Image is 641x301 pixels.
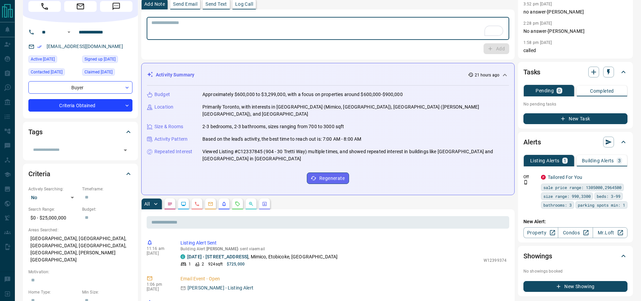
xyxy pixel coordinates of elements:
button: Open [121,145,130,155]
p: $0 - $25,000,000 [28,212,79,224]
p: Areas Searched: [28,227,132,233]
span: parking spots min: 1 [578,202,625,208]
h2: Showings [523,251,552,261]
div: Wed Mar 23 2022 [82,68,132,78]
p: $725,000 [227,261,245,267]
span: bathrooms: 3 [543,202,572,208]
h2: Criteria [28,168,50,179]
p: Primarily Toronto, with interests in [GEOGRAPHIC_DATA] (Mimico, [GEOGRAPHIC_DATA]), [GEOGRAPHIC_D... [202,103,509,118]
button: New Showing [523,281,627,292]
p: Email Event - Open [180,275,507,282]
p: All [144,202,150,206]
p: Search Range: [28,206,79,212]
p: , Mimico, Etobicoke, [GEOGRAPHIC_DATA] [187,253,338,260]
p: Actively Searching: [28,186,79,192]
p: 11:16 am [147,246,170,251]
span: Claimed [DATE] [84,69,113,75]
p: [PERSON_NAME] - Listing Alert [188,284,253,292]
h2: Alerts [523,137,541,147]
svg: Email Verified [37,44,42,49]
p: Building Alert : - sent via email [180,247,507,251]
p: Timeframe: [82,186,132,192]
p: 21 hours ago [475,72,499,78]
p: Pending [536,88,554,93]
span: Call [28,1,61,12]
p: Listing Alert Sent [180,239,507,247]
span: Signed up [DATE] [84,56,116,63]
p: no answer-[PERSON_NAME] [523,8,627,16]
svg: Listing Alerts [221,201,227,207]
div: Tasks [523,64,627,80]
a: Tailored For You [548,175,582,180]
div: Tue Sep 09 2025 [28,55,79,65]
p: New Alert: [523,218,627,225]
p: Size & Rooms [154,123,183,130]
div: Activity Summary21 hours ago [147,69,509,81]
a: Property [523,227,558,238]
span: [PERSON_NAME] [206,247,238,251]
span: Message [100,1,132,12]
p: 1 [189,261,191,267]
p: Add Note [144,2,165,6]
svg: Push Notification Only [523,180,528,185]
svg: Lead Browsing Activity [181,201,186,207]
a: [EMAIL_ADDRESS][DOMAIN_NAME] [47,44,123,49]
p: Approximately $600,000 to $3,299,000, with a focus on properties around $600,000-$900,000 [202,91,403,98]
textarea: To enrich screen reader interactions, please activate Accessibility in Grammarly extension settings [151,20,504,37]
p: Off [523,174,537,180]
h2: Tasks [523,67,540,77]
p: Budget: [82,206,132,212]
div: Criteria [28,166,132,182]
span: Email [64,1,97,12]
svg: Opportunities [248,201,254,207]
div: property.ca [541,175,546,180]
button: New Task [523,113,627,124]
p: 3 [618,158,621,163]
p: Location [154,103,173,111]
p: Motivation: [28,269,132,275]
p: No pending tasks [523,99,627,109]
p: Activity Summary [156,71,194,78]
p: [DATE] [147,287,170,292]
div: No [28,192,79,203]
svg: Notes [167,201,173,207]
div: Alerts [523,134,627,150]
svg: Emails [208,201,213,207]
p: Send Text [205,2,227,6]
p: 2 [202,261,204,267]
p: Min Size: [82,289,132,295]
p: Send Email [173,2,197,6]
p: Building Alerts [582,158,614,163]
p: 1 [564,158,566,163]
p: Budget [154,91,170,98]
div: Buyer [28,81,132,94]
p: Log Call [235,2,253,6]
p: 1:58 pm [DATE] [523,40,552,45]
p: 2:28 pm [DATE] [523,21,552,26]
div: Tue Mar 10 2020 [82,55,132,65]
div: Wed Jun 16 2021 [28,68,79,78]
h2: Tags [28,126,42,137]
p: 3:52 pm [DATE] [523,2,552,6]
p: Completed [590,89,614,93]
div: Showings [523,248,627,264]
p: Repeated Interest [154,148,192,155]
p: [GEOGRAPHIC_DATA], [GEOGRAPHIC_DATA], [GEOGRAPHIC_DATA], [GEOGRAPHIC_DATA], [GEOGRAPHIC_DATA], [P... [28,233,132,265]
p: [DATE] [147,251,170,256]
div: Criteria Obtained [28,99,132,112]
span: Contacted [DATE] [31,69,63,75]
p: No answer-[PERSON_NAME] [523,28,627,35]
span: size range: 990,3300 [543,193,591,200]
div: condos.ca [180,254,185,259]
p: W12399374 [484,257,507,263]
svg: Agent Actions [262,201,267,207]
p: Viewed Listing #C12337845 (904 - 30 Tretti Way) multiple times, and showed repeated interest in b... [202,148,509,162]
svg: Requests [235,201,240,207]
svg: Calls [194,201,200,207]
p: Activity Pattern [154,136,188,143]
p: Home Type: [28,289,79,295]
a: Condos [558,227,593,238]
p: 1:06 pm [147,282,170,287]
p: No showings booked [523,268,627,274]
p: 2-3 bedrooms, 2-3 bathrooms, sizes ranging from 700 to 3000 sqft [202,123,344,130]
